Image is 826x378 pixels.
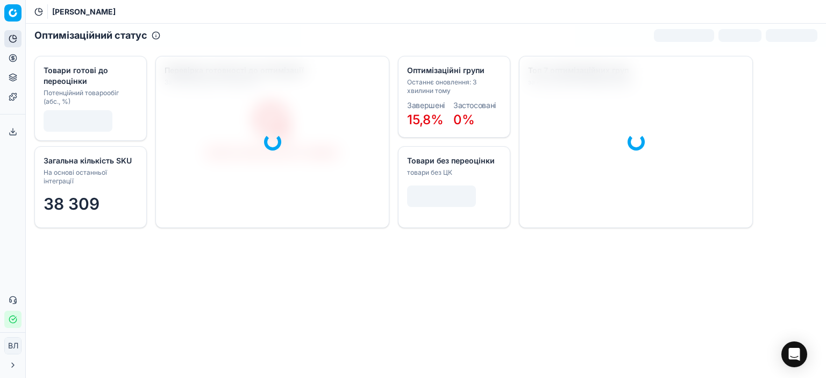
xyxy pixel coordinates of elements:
[44,66,108,85] font: Товари готові до переоцінки
[453,102,496,109] dt: Застосовані
[4,337,22,354] button: ВЛ
[34,30,147,41] font: Оптимізаційний статус
[52,6,116,17] span: [PERSON_NAME]
[407,66,485,75] font: Оптимізаційні групи
[8,341,18,350] font: ВЛ
[453,112,475,127] span: 0%
[52,7,116,16] font: [PERSON_NAME]
[44,89,119,105] font: Потенційний товарообіг (абс., %)
[44,168,107,185] font: На основі останньої інтеграції
[407,168,452,176] font: товари без ЦК
[781,341,807,367] div: Open Intercom Messenger
[407,102,445,109] dt: Завершені
[44,156,132,165] font: Загальна кількість SKU
[407,156,495,165] font: Товари без переоцінки
[407,112,444,127] span: 15,8%
[52,6,116,17] nav: хлібні крихти
[407,78,499,95] div: Останнє оновлення: 3 хвилини тому
[44,194,99,213] span: 38 309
